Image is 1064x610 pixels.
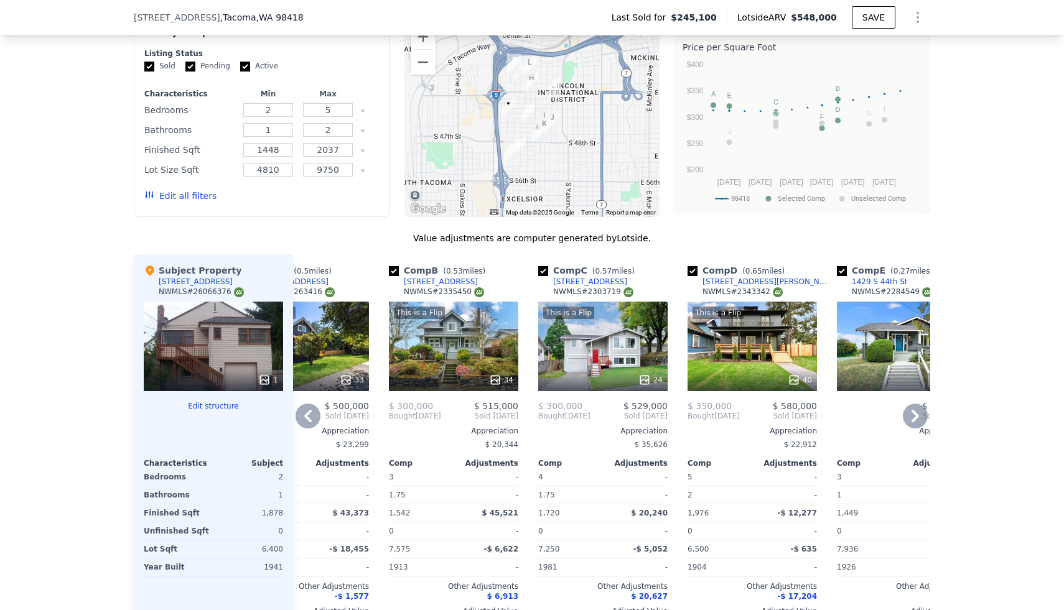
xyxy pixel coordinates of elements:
div: 6,400 [216,540,283,558]
div: Comp [688,458,752,468]
div: 1729 S 43rd St [502,97,515,118]
text: E [727,91,731,99]
span: Map data ©2025 Google [506,209,574,216]
span: 1,542 [389,509,410,517]
span: 0.53 [446,267,463,275]
img: NWMLS Logo [325,287,335,297]
div: Appreciation [538,426,668,436]
div: 1 [258,374,278,386]
text: I [884,105,885,113]
text: [DATE] [780,178,803,187]
text: L [820,109,824,116]
span: 1,720 [538,509,559,517]
div: - [904,468,966,486]
div: 4614 S L St [538,118,551,139]
div: Bathrooms [144,121,236,139]
div: 1.75 [538,486,600,504]
div: [STREET_ADDRESS] [404,277,478,287]
div: Characteristics [144,458,213,468]
span: $ 300,000 [389,401,433,411]
span: -$ 1,577 [335,592,369,601]
div: 1 [216,486,283,504]
div: - [307,486,369,504]
div: - [307,558,369,576]
text: [DATE] [810,178,834,187]
button: Zoom in [411,24,436,49]
div: - [904,522,966,540]
div: 3739 S Cushman Ave [525,72,538,93]
span: 5 [688,473,693,481]
div: Max [301,89,355,99]
div: Appreciation [837,426,966,436]
text: [DATE] [841,178,865,187]
div: - [755,468,817,486]
div: 0 [216,522,283,540]
div: Lot Size Sqft [144,161,236,178]
span: 3 [389,473,394,481]
div: Lot Sqft [144,540,211,558]
div: - [307,522,369,540]
div: - [755,486,817,504]
div: 1429 S 44th St [852,277,908,287]
div: Adjustments [304,458,369,468]
svg: A chart. [683,56,922,211]
text: [DATE] [749,178,772,187]
div: Price per Square Foot [683,39,922,56]
button: Clear [360,168,365,173]
div: NWMLS # 26066376 [159,287,244,297]
div: 1429 S 44th St [521,102,535,123]
span: ( miles) [885,267,938,275]
button: Clear [360,148,365,153]
img: NWMLS Logo [234,287,244,297]
text: C [773,98,778,106]
div: Subject [213,458,283,468]
span: -$ 18,455 [329,545,369,553]
div: Adjustments [902,458,966,468]
img: NWMLS Logo [623,287,633,297]
div: Listing Status [144,49,379,58]
button: Clear [360,128,365,133]
text: A [711,90,716,98]
span: 0.65 [745,267,762,275]
div: Adjustments [603,458,668,468]
a: Report a map error [606,209,656,216]
div: [DATE] [538,411,590,421]
div: [DATE] [688,411,740,421]
div: Other Adjustments [688,581,817,591]
span: $ 22,912 [784,440,817,449]
span: 0 [389,527,394,535]
div: - [456,522,518,540]
span: Sold [DATE] [590,411,668,421]
div: Appreciation [688,426,817,436]
div: Other Adjustments [837,581,966,591]
div: 1904 [688,558,750,576]
span: Lotside ARV [737,11,791,24]
span: 6,500 [688,545,709,553]
span: $ 23,299 [336,440,369,449]
span: $ 6,913 [487,592,518,601]
button: Show Options [905,5,930,30]
div: Comp E [837,264,938,277]
div: 1913 [389,558,451,576]
img: Google [408,201,449,217]
span: $245,100 [671,11,717,24]
div: - [755,558,817,576]
div: Other Adjustments [240,581,369,591]
span: $548,000 [791,12,837,22]
text: Unselected Comp [851,195,906,203]
text: F [820,113,824,121]
img: NWMLS Logo [773,287,783,297]
div: Min [241,89,296,99]
input: Pending [185,62,195,72]
img: NWMLS Logo [922,287,932,297]
span: 0.27 [894,267,910,275]
div: Comp D [688,264,790,277]
span: 7,936 [837,545,858,553]
div: - [456,486,518,504]
input: Sold [144,62,154,72]
div: 3544 S Alaska St [507,54,521,75]
span: ( miles) [587,267,640,275]
text: K [773,111,778,119]
text: $200 [687,165,704,174]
